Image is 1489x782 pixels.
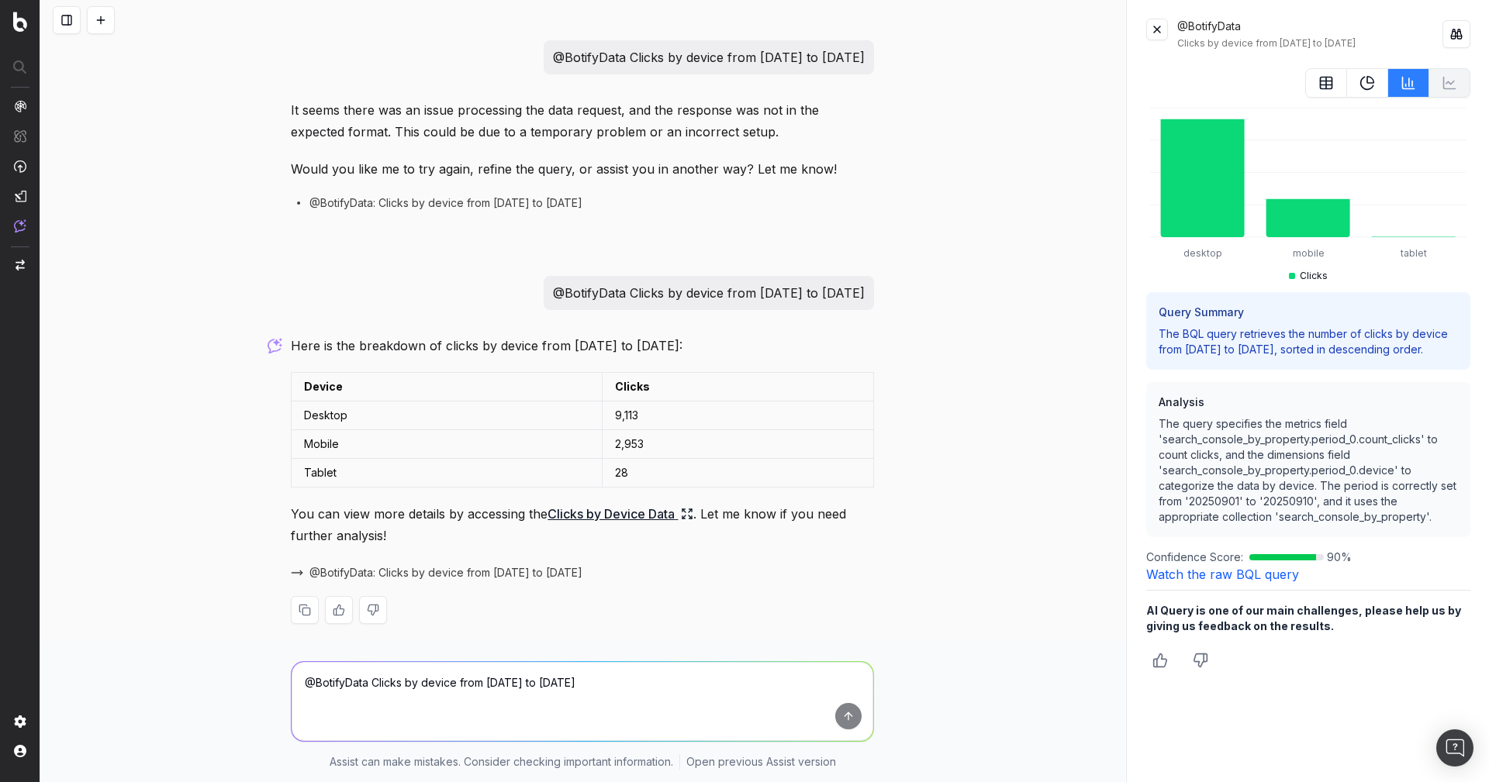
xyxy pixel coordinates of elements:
img: Studio [14,190,26,202]
img: Botify assist logo [268,338,282,353]
p: The query specifies the metrics field 'search_console_by_property.period_0.count_clicks' to count... [1159,416,1458,525]
img: Botify logo [13,12,27,32]
a: Open previous Assist version [686,754,836,770]
button: table [1305,68,1347,98]
p: Assist can make mistakes. Consider checking important information. [330,754,673,770]
span: @BotifyData: Clicks by device from [DATE] to [DATE] [309,195,582,211]
div: Ouvrir le Messenger Intercom [1436,729,1473,766]
td: Tablet [292,459,602,487]
h3: Analysis [1159,394,1458,410]
button: BarChart [1388,68,1429,98]
div: @BotifyData [1177,19,1442,50]
img: My account [14,745,26,757]
td: Desktop [292,401,602,430]
td: 2,953 [602,430,874,459]
span: Confidence Score: [1146,549,1243,565]
img: Analytics [14,100,26,112]
b: AI Query is one of our main challenges, please help us by giving us feedback on the results. [1146,604,1461,632]
p: @BotifyData Clicks by device from [DATE] to [DATE] [553,282,865,304]
button: PieChart [1347,68,1388,98]
img: Setting [14,715,26,728]
td: 9,113 [602,401,874,430]
td: Clicks [602,373,874,401]
button: Thumbs down [1187,646,1214,674]
p: Here is the breakdown of clicks by device from [DATE] to [DATE]: [291,335,874,357]
img: Switch project [16,260,25,270]
p: It seems there was an issue processing the data request, and the response was not in the expected... [291,99,874,143]
h3: Query Summary [1159,305,1458,320]
td: Mobile [292,430,602,459]
a: Clicks by Device Data [548,503,693,525]
p: You can view more details by accessing the . Let me know if you need further analysis! [291,503,874,546]
span: Clicks [1300,270,1328,282]
p: The BQL query retrieves the number of clicks by device from [DATE] to [DATE], sorted in descendin... [1159,326,1458,357]
a: Watch the raw BQL query [1146,567,1299,582]
img: Activation [14,160,26,173]
span: @BotifyData: Clicks by device from [DATE] to [DATE] [309,565,582,580]
button: Thumbs up [1146,646,1174,674]
tspan: tablet [1400,247,1427,259]
span: 90 % [1327,549,1352,565]
tspan: desktop [1183,247,1222,259]
div: Clicks by device from [DATE] to [DATE] [1177,37,1442,50]
td: 28 [602,459,874,487]
p: Would you like me to try again, refine the query, or assist you in another way? Let me know! [291,158,874,180]
img: Assist [14,219,26,233]
tspan: mobile [1292,247,1324,259]
button: Not available for current data [1429,68,1470,98]
p: @BotifyData Clicks by device from [DATE] to [DATE] [553,47,865,68]
td: Device [292,373,602,401]
button: @BotifyData: Clicks by device from [DATE] to [DATE] [291,565,582,580]
img: Intelligence [14,129,26,143]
